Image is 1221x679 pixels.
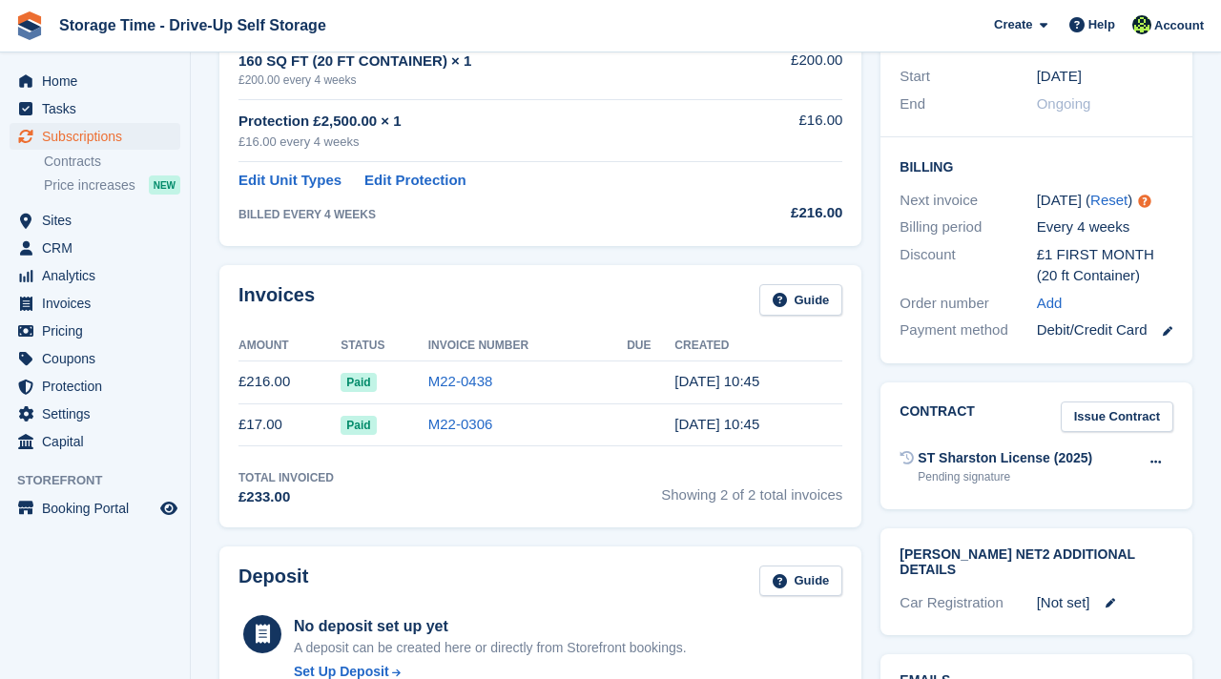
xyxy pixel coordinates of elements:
[900,156,1173,175] h2: Billing
[52,10,334,41] a: Storage Time - Drive-Up Self Storage
[42,207,156,234] span: Sites
[918,468,1092,485] div: Pending signature
[44,153,180,171] a: Contracts
[900,401,975,433] h2: Contract
[661,469,842,508] span: Showing 2 of 2 total invoices
[10,207,180,234] a: menu
[10,495,180,522] a: menu
[1037,95,1091,112] span: Ongoing
[341,331,427,361] th: Status
[900,216,1036,238] div: Billing period
[238,469,334,486] div: Total Invoiced
[238,170,341,192] a: Edit Unit Types
[1061,401,1173,433] a: Issue Contract
[1037,66,1082,88] time: 2025-07-27 23:00:00 UTC
[294,638,687,658] p: A deposit can be created here or directly from Storefront bookings.
[157,497,180,520] a: Preview store
[10,373,180,400] a: menu
[1154,16,1204,35] span: Account
[733,39,842,99] td: £200.00
[238,284,315,316] h2: Invoices
[42,235,156,261] span: CRM
[17,471,190,490] span: Storefront
[900,66,1036,88] div: Start
[42,290,156,317] span: Invoices
[627,331,674,361] th: Due
[428,331,627,361] th: Invoice Number
[1037,244,1173,287] div: £1 FIRST MONTH (20 ft Container)
[10,235,180,261] a: menu
[10,123,180,150] a: menu
[918,448,1092,468] div: ST Sharston License (2025)
[428,373,493,389] a: M22-0438
[294,615,687,638] div: No deposit set up yet
[733,202,842,224] div: £216.00
[44,175,180,195] a: Price increases NEW
[15,11,44,40] img: stora-icon-8386f47178a22dfd0bd8f6a31ec36ba5ce8667c1dd55bd0f319d3a0aa187defe.svg
[238,111,733,133] div: Protection £2,500.00 × 1
[10,290,180,317] a: menu
[994,15,1032,34] span: Create
[674,331,842,361] th: Created
[42,401,156,427] span: Settings
[364,170,466,192] a: Edit Protection
[238,133,733,152] div: £16.00 every 4 weeks
[900,319,1036,341] div: Payment method
[341,416,376,435] span: Paid
[674,416,759,432] time: 2025-07-28 09:45:00 UTC
[1088,15,1115,34] span: Help
[10,318,180,344] a: menu
[341,373,376,392] span: Paid
[900,293,1036,315] div: Order number
[1132,15,1151,34] img: Laaibah Sarwar
[42,123,156,150] span: Subscriptions
[900,592,1036,614] div: Car Registration
[10,345,180,372] a: menu
[10,428,180,455] a: menu
[42,68,156,94] span: Home
[238,51,733,72] div: 160 SQ FT (20 FT CONTAINER) × 1
[674,373,759,389] time: 2025-08-25 09:45:03 UTC
[428,416,493,432] a: M22-0306
[759,566,843,597] a: Guide
[10,401,180,427] a: menu
[900,547,1173,578] h2: [PERSON_NAME] Net2 Additional Details
[733,99,842,161] td: £16.00
[900,190,1036,212] div: Next invoice
[42,318,156,344] span: Pricing
[42,373,156,400] span: Protection
[1037,293,1063,315] a: Add
[900,244,1036,287] div: Discount
[1090,192,1128,208] a: Reset
[10,68,180,94] a: menu
[42,345,156,372] span: Coupons
[238,566,308,597] h2: Deposit
[238,206,733,223] div: BILLED EVERY 4 WEEKS
[10,262,180,289] a: menu
[42,428,156,455] span: Capital
[149,175,180,195] div: NEW
[238,72,733,89] div: £200.00 every 4 weeks
[1037,592,1173,614] div: [Not set]
[1037,319,1173,341] div: Debit/Credit Card
[42,95,156,122] span: Tasks
[238,331,341,361] th: Amount
[238,486,334,508] div: £233.00
[759,284,843,316] a: Guide
[238,360,341,403] td: £216.00
[42,262,156,289] span: Analytics
[1037,190,1173,212] div: [DATE] ( )
[10,95,180,122] a: menu
[900,93,1036,115] div: End
[44,176,135,195] span: Price increases
[1037,216,1173,238] div: Every 4 weeks
[238,403,341,446] td: £17.00
[42,495,156,522] span: Booking Portal
[1136,193,1153,210] div: Tooltip anchor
